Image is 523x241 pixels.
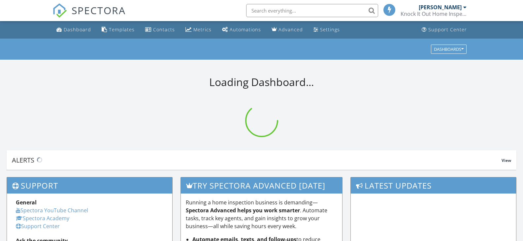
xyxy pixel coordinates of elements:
[230,26,261,33] div: Automations
[186,207,300,214] strong: Spectora Advanced helps you work smarter
[428,26,467,33] div: Support Center
[153,26,175,33] div: Contacts
[143,24,178,36] a: Contacts
[351,177,516,194] h3: Latest Updates
[401,11,467,17] div: Knock It Out Home Inspections
[16,215,69,222] a: Spectora Academy
[181,177,342,194] h3: Try spectora advanced [DATE]
[12,156,502,165] div: Alerts
[52,9,126,23] a: SPECTORA
[99,24,137,36] a: Templates
[52,3,67,18] img: The Best Home Inspection Software - Spectora
[502,158,511,163] span: View
[186,198,337,230] p: Running a home inspection business is demanding— . Automate tasks, track key agents, and gain ins...
[64,26,91,33] div: Dashboard
[434,47,464,51] div: Dashboards
[419,24,470,36] a: Support Center
[109,26,135,33] div: Templates
[16,199,37,206] strong: General
[431,45,467,54] button: Dashboards
[72,3,126,17] span: SPECTORA
[320,26,340,33] div: Settings
[419,4,462,11] div: [PERSON_NAME]
[7,177,172,194] h3: Support
[193,26,212,33] div: Metrics
[16,223,60,230] a: Support Center
[54,24,94,36] a: Dashboard
[219,24,264,36] a: Automations (Basic)
[311,24,343,36] a: Settings
[246,4,378,17] input: Search everything...
[269,24,306,36] a: Advanced
[278,26,303,33] div: Advanced
[183,24,214,36] a: Metrics
[16,207,88,214] a: Spectora YouTube Channel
